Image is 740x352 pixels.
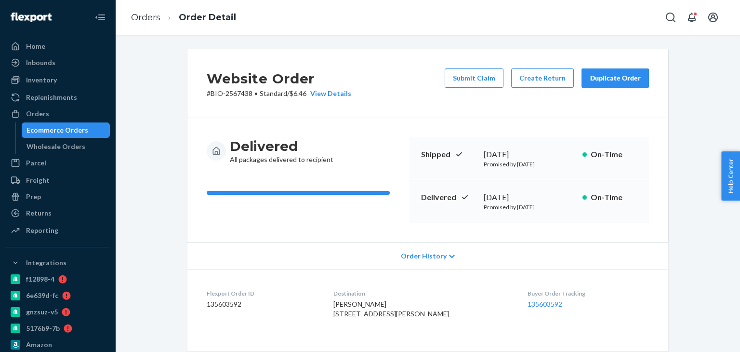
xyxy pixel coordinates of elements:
div: Wholesale Orders [26,142,85,151]
p: On-Time [591,149,637,160]
p: # BIO-2567438 / $6.46 [207,89,351,98]
button: Submit Claim [445,68,503,88]
img: Flexport logo [11,13,52,22]
span: Standard [260,89,287,97]
dd: 135603592 [207,299,318,309]
div: 5176b9-7b [26,324,60,333]
div: Amazon [26,340,52,350]
a: Orders [6,106,110,122]
ol: breadcrumbs [123,3,244,32]
a: Reporting [6,223,110,238]
div: Parcel [26,158,46,168]
div: Reporting [26,226,58,235]
a: Freight [6,173,110,188]
a: Orders [131,12,160,23]
div: gnzsuz-v5 [26,307,58,317]
div: 6e639d-fc [26,291,58,300]
div: Integrations [26,258,66,268]
p: Shipped [421,149,476,160]
a: Order Detail [179,12,236,23]
button: Open Search Box [661,8,680,27]
span: • [254,89,258,97]
div: Home [26,41,45,51]
span: Order History [401,251,447,261]
span: [PERSON_NAME] [STREET_ADDRESS][PERSON_NAME] [333,300,449,318]
button: Duplicate Order [581,68,649,88]
a: 135603592 [528,300,562,308]
div: All packages delivered to recipient [230,137,333,164]
a: Inbounds [6,55,110,70]
a: Home [6,39,110,54]
button: View Details [306,89,351,98]
p: Promised by [DATE] [484,160,575,168]
iframe: Opens a widget where you can chat to one of our agents [679,323,730,347]
button: Open notifications [682,8,701,27]
a: Ecommerce Orders [22,122,110,138]
div: Orders [26,109,49,119]
div: Inbounds [26,58,55,68]
dt: Destination [333,289,513,298]
a: f12898-4 [6,271,110,287]
button: Close Navigation [91,8,110,27]
h3: Delivered [230,137,333,155]
div: f12898-4 [26,274,54,284]
a: Replenishments [6,90,110,105]
a: Returns [6,205,110,221]
dt: Flexport Order ID [207,289,318,298]
div: [DATE] [484,149,575,160]
p: On-Time [591,192,637,203]
a: Wholesale Orders [22,139,110,154]
div: Freight [26,176,50,185]
dt: Buyer Order Tracking [528,289,649,298]
div: Inventory [26,75,57,85]
div: [DATE] [484,192,575,203]
button: Integrations [6,255,110,271]
a: gnzsuz-v5 [6,304,110,320]
div: Returns [26,208,52,218]
h2: Website Order [207,68,351,89]
p: Promised by [DATE] [484,203,575,211]
div: Replenishments [26,93,77,102]
a: 6e639d-fc [6,288,110,303]
a: Inventory [6,72,110,88]
button: Open account menu [703,8,723,27]
button: Create Return [511,68,574,88]
div: Prep [26,192,41,202]
button: Help Center [721,151,740,201]
a: 5176b9-7b [6,321,110,336]
div: Ecommerce Orders [26,125,88,135]
p: Delivered [421,192,476,203]
div: Duplicate Order [590,73,641,83]
a: Parcel [6,155,110,171]
a: Prep [6,189,110,204]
